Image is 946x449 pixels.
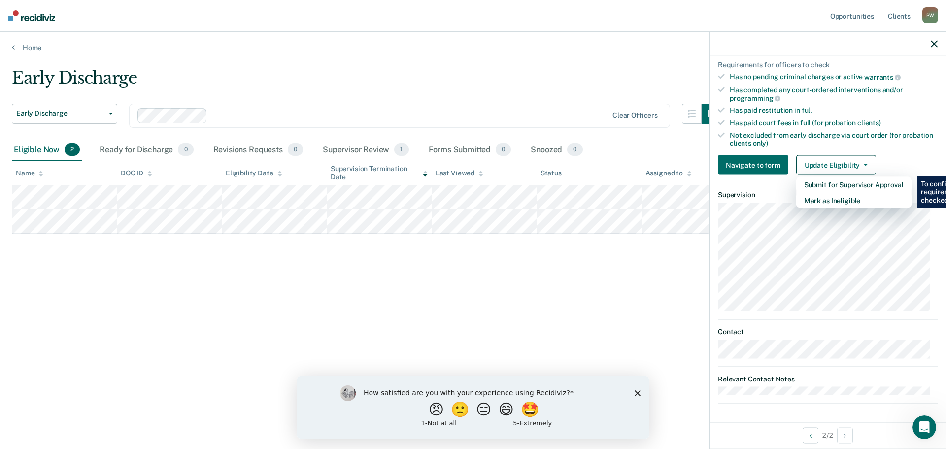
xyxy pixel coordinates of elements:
[912,415,936,439] iframe: Intercom live chat
[796,177,912,193] button: Submit for Supervisor Approval
[753,139,768,147] span: only)
[394,143,408,156] span: 1
[837,427,853,443] button: Next Opportunity
[16,169,43,177] div: Name
[730,94,780,102] span: programming
[178,143,193,156] span: 0
[718,375,938,383] dt: Relevant Contact Notes
[730,119,938,127] div: Has paid court fees in full (for probation
[645,169,692,177] div: Assigned to
[321,139,411,161] div: Supervisor Review
[496,143,511,156] span: 0
[710,422,946,448] div: 2 / 2
[730,131,938,147] div: Not excluded from early discharge via court order (for probation clients
[802,106,812,114] span: full
[427,139,513,161] div: Forms Submitted
[718,191,938,199] dt: Supervision
[297,376,649,439] iframe: Survey by Kim from Recidiviz
[331,165,428,181] div: Supervision Termination Date
[718,61,938,69] div: Requirements for officers to check
[12,43,934,52] a: Home
[8,10,55,21] img: Recidiviz
[864,73,901,81] span: warrants
[730,73,938,82] div: Has no pending criminal charges or active
[857,119,881,127] span: clients)
[529,139,584,161] div: Snoozed
[796,193,912,208] button: Mark as Ineligible
[922,7,938,23] div: P W
[226,169,282,177] div: Eligibility Date
[541,169,562,177] div: Status
[730,106,938,115] div: Has paid restitution in
[612,111,658,120] div: Clear officers
[730,85,938,102] div: Has completed any court-ordered interventions and/or
[803,427,818,443] button: Previous Opportunity
[121,169,152,177] div: DOC ID
[567,143,582,156] span: 0
[12,139,82,161] div: Eligible Now
[796,155,876,175] button: Update Eligibility
[718,155,792,175] a: Navigate to form link
[12,68,721,96] div: Early Discharge
[16,109,105,118] span: Early Discharge
[65,143,80,156] span: 2
[98,139,195,161] div: Ready for Discharge
[436,169,483,177] div: Last Viewed
[211,139,305,161] div: Revisions Requests
[718,328,938,336] dt: Contact
[288,143,303,156] span: 0
[718,155,788,175] button: Navigate to form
